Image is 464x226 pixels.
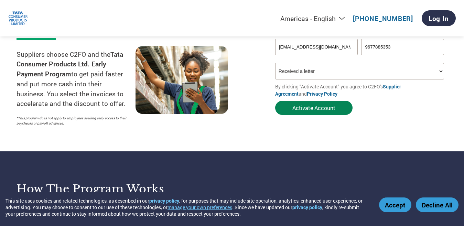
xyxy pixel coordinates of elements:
[361,39,444,55] input: Phone*
[17,182,224,196] h3: How the program works
[379,197,411,212] button: Accept
[149,197,179,204] a: privacy policy
[136,46,228,114] img: supply chain worker
[17,116,129,126] p: *This program does not apply to employees seeking early access to their paychecks or payroll adva...
[292,204,322,211] a: privacy policy
[275,56,358,60] div: Inavlid Email Address
[307,90,337,97] a: Privacy Policy
[361,56,444,60] div: Inavlid Phone Number
[9,9,28,28] img: Tata Consumer Products Ltd.
[275,83,447,97] p: By clicking "Activate Account" you agree to C2FO's and
[6,197,369,217] div: This site uses cookies and related technologies, as described in our , for purposes that may incl...
[416,197,458,212] button: Decline All
[275,101,353,115] button: Activate Account
[17,50,136,109] p: Suppliers choose C2FO and the to get paid faster and put more cash into their business. You selec...
[422,10,456,26] a: Log In
[17,50,123,78] strong: Tata Consumer Products Ltd. Early Payment Program
[275,39,358,55] input: Invalid Email format
[353,14,413,23] a: [PHONE_NUMBER]
[275,83,401,97] a: Supplier Agreement
[168,204,232,211] button: manage your own preferences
